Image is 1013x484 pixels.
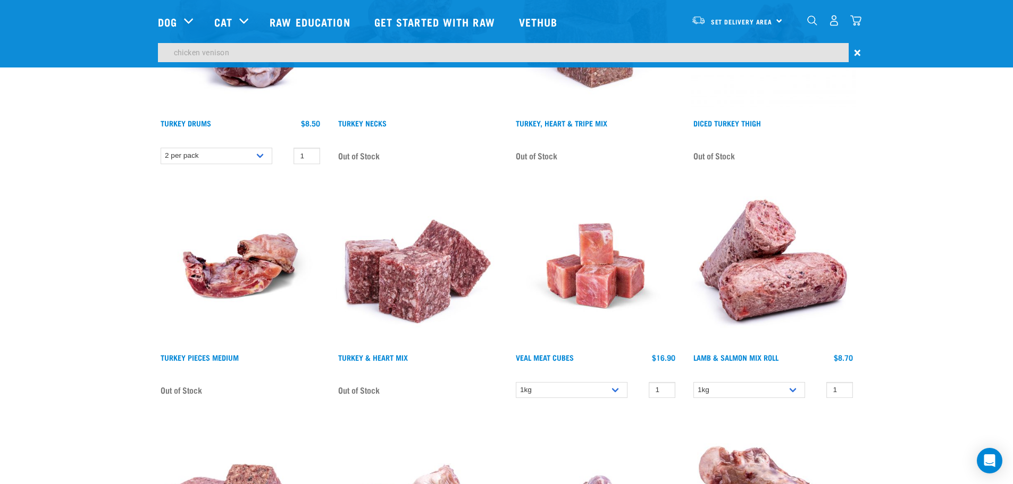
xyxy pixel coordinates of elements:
a: Turkey Drums [161,121,211,125]
a: Cat [214,14,232,30]
a: Get started with Raw [364,1,508,43]
div: $8.50 [301,119,320,128]
img: Pile Of Cubed Turkey Heart Mix For Pets [336,183,500,348]
input: 1 [826,382,853,398]
img: Raw Essentials Turkey Pieces Raw Meaty Bones For Dogs [158,183,323,348]
div: $16.90 [652,353,675,362]
a: Raw Education [259,1,363,43]
img: user.png [828,15,840,26]
span: Set Delivery Area [711,20,773,23]
span: Out of Stock [516,148,557,164]
span: Out of Stock [338,382,380,398]
span: Out of Stock [693,148,735,164]
img: Veal Meat Cubes8454 [513,183,678,348]
a: Turkey Necks [338,121,387,125]
a: Veal Meat Cubes [516,355,574,359]
span: Out of Stock [338,148,380,164]
img: home-icon-1@2x.png [807,15,817,26]
a: Turkey & Heart Mix [338,355,408,359]
a: Vethub [508,1,571,43]
div: Open Intercom Messenger [977,448,1002,473]
img: 1261 Lamb Salmon Roll 01 [691,183,856,348]
span: × [854,43,861,62]
img: van-moving.png [691,15,706,25]
a: Lamb & Salmon Mix Roll [693,355,778,359]
a: Turkey Pieces Medium [161,355,239,359]
input: Search... [158,43,849,62]
span: Out of Stock [161,382,202,398]
img: home-icon@2x.png [850,15,861,26]
a: Diced Turkey Thigh [693,121,761,125]
div: $8.70 [834,353,853,362]
input: 1 [649,382,675,398]
a: Turkey, Heart & Tripe Mix [516,121,607,125]
a: Dog [158,14,177,30]
input: 1 [294,148,320,164]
